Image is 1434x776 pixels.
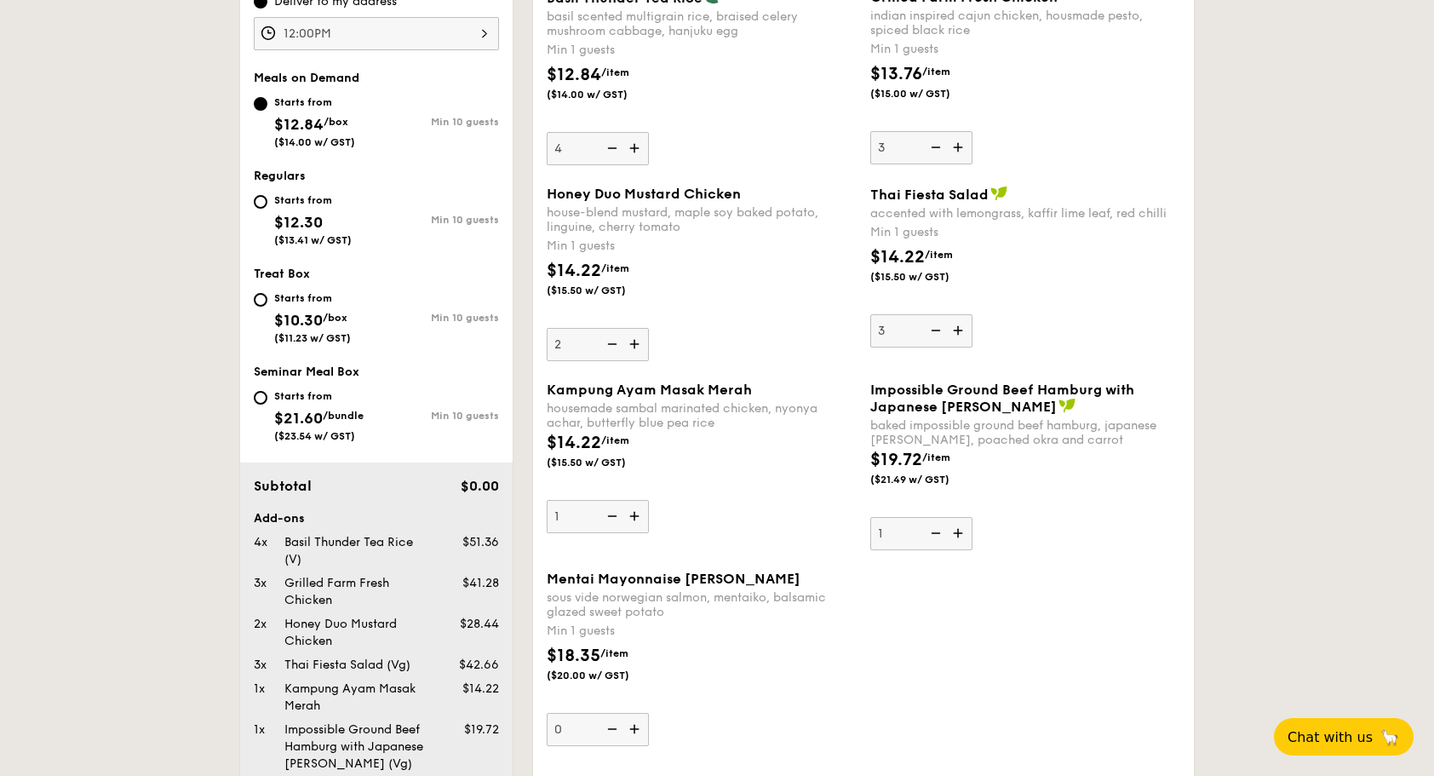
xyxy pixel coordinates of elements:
div: housemade sambal marinated chicken, nyonya achar, butterfly blue pea rice [547,401,857,430]
button: Chat with us🦙 [1274,718,1414,756]
span: ($14.00 w/ GST) [274,136,355,148]
span: ($11.23 w/ GST) [274,332,351,344]
div: Starts from [274,95,355,109]
div: Honey Duo Mustard Chicken [278,616,433,650]
span: $14.22 [547,433,601,453]
img: icon-vegan.f8ff3823.svg [1058,398,1075,413]
span: Kampung Ayam Masak Merah [547,382,752,398]
div: indian inspired cajun chicken, housmade pesto, spiced black rice [870,9,1180,37]
div: Min 10 guests [376,410,499,422]
div: Min 10 guests [376,312,499,324]
div: 1x [247,681,278,698]
span: Seminar Meal Box [254,365,359,379]
div: 3x [247,657,278,674]
div: Min 1 guests [547,238,857,255]
span: ($13.41 w/ GST) [274,234,352,246]
span: $14.22 [462,681,499,696]
span: ($20.00 w/ GST) [547,669,663,682]
span: $41.28 [462,576,499,590]
span: $13.76 [870,64,922,84]
div: Add-ons [254,510,499,527]
span: Honey Duo Mustard Chicken [547,186,741,202]
span: Regulars [254,169,306,183]
span: $0.00 [461,478,499,494]
span: $12.84 [547,65,601,85]
span: /bundle [323,410,364,422]
input: Mentai Mayonnaise [PERSON_NAME]sous vide norwegian salmon, mentaiko, balsamic glazed sweet potato... [547,713,649,746]
div: Starts from [274,291,351,305]
span: ($15.50 w/ GST) [547,284,663,297]
span: /item [601,262,629,274]
div: 3x [247,575,278,592]
div: Starts from [274,389,364,403]
input: Starts from$10.30/box($11.23 w/ GST)Min 10 guests [254,293,267,307]
span: Chat with us [1288,729,1373,745]
div: sous vide norwegian salmon, mentaiko, balsamic glazed sweet potato [547,590,857,619]
span: $19.72 [870,450,922,470]
span: Mentai Mayonnaise [PERSON_NAME] [547,571,800,587]
input: Starts from$12.30($13.41 w/ GST)Min 10 guests [254,195,267,209]
img: icon-reduce.1d2dbef1.svg [921,131,947,164]
span: $51.36 [462,535,499,549]
div: Thai Fiesta Salad (Vg) [278,657,433,674]
div: Min 10 guests [376,214,499,226]
img: icon-reduce.1d2dbef1.svg [598,328,623,360]
img: icon-add.58712e84.svg [947,131,972,164]
input: Thai Fiesta Saladaccented with lemongrass, kaffir lime leaf, red chilliMin 1 guests$14.22/item($1... [870,314,972,348]
div: Min 1 guests [547,623,857,640]
img: icon-add.58712e84.svg [623,132,649,164]
div: Impossible Ground Beef Hamburg with Japanese [PERSON_NAME] (Vg) [278,721,433,773]
div: Min 1 guests [870,224,1180,241]
div: Grilled Farm Fresh Chicken [278,575,433,609]
div: 2x [247,616,278,633]
div: accented with lemongrass, kaffir lime leaf, red chilli [870,206,1180,221]
span: Subtotal [254,478,312,494]
input: Starts from$12.84/box($14.00 w/ GST)Min 10 guests [254,97,267,111]
div: Starts from [274,193,352,207]
span: $42.66 [459,658,499,672]
span: ($14.00 w/ GST) [547,88,663,101]
span: /item [925,249,953,261]
img: icon-reduce.1d2dbef1.svg [598,132,623,164]
div: 4x [247,534,278,551]
img: icon-reduce.1d2dbef1.svg [921,314,947,347]
span: Meals on Demand [254,71,359,85]
img: icon-reduce.1d2dbef1.svg [921,517,947,549]
span: /item [922,451,950,463]
span: ($15.50 w/ GST) [870,270,986,284]
img: icon-reduce.1d2dbef1.svg [598,713,623,745]
span: ($15.00 w/ GST) [870,87,986,101]
span: /box [323,312,347,324]
img: icon-add.58712e84.svg [947,517,972,549]
div: baked impossible ground beef hamburg, japanese [PERSON_NAME], poached okra and carrot [870,418,1180,447]
div: Basil Thunder Tea Rice (V) [278,534,433,568]
img: icon-add.58712e84.svg [947,314,972,347]
span: $10.30 [274,311,323,330]
div: 1x [247,721,278,739]
div: Kampung Ayam Masak Merah [278,681,433,715]
div: Min 10 guests [376,116,499,128]
div: Min 1 guests [547,42,857,59]
input: Kampung Ayam Masak Merahhousemade sambal marinated chicken, nyonya achar, butterfly blue pea rice... [547,500,649,533]
span: /item [600,647,628,659]
span: /item [922,66,950,78]
span: ($15.50 w/ GST) [547,456,663,469]
span: $19.72 [464,722,499,737]
span: $14.22 [547,261,601,281]
span: Treat Box [254,267,310,281]
span: $28.44 [460,617,499,631]
input: Honey Duo Mustard Chickenhouse-blend mustard, maple soy baked potato, linguine, cherry tomatoMin ... [547,328,649,361]
span: /item [601,434,629,446]
img: icon-add.58712e84.svg [623,713,649,745]
span: ($23.54 w/ GST) [274,430,355,442]
input: Grilled Farm Fresh Chickenindian inspired cajun chicken, housmade pesto, spiced black riceMin 1 g... [870,131,972,164]
div: basil scented multigrain rice, braised celery mushroom cabbage, hanjuku egg [547,9,857,38]
span: /item [601,66,629,78]
img: icon-reduce.1d2dbef1.svg [598,500,623,532]
input: Event time [254,17,499,50]
span: $12.30 [274,213,323,232]
span: /box [324,116,348,128]
input: Impossible Ground Beef Hamburg with Japanese [PERSON_NAME]baked impossible ground beef hamburg, j... [870,517,972,550]
span: 🦙 [1380,727,1400,747]
span: $14.22 [870,247,925,267]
